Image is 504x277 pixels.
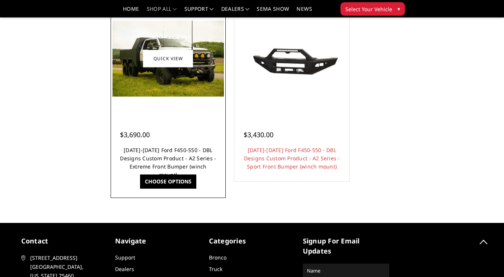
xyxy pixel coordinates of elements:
a: Home [123,6,139,17]
a: Choose Options [140,174,196,189]
span: Select Your Vehicle [345,5,392,13]
a: Support [115,254,135,261]
a: Click to Top [474,232,493,251]
a: Dealers [115,265,134,273]
a: News [297,6,312,17]
button: Select Your Vehicle [340,2,405,16]
img: 2023-2025 Ford F450-550 - DBL Designs Custom Product - A2 Series - Extreme Front Bumper (winch mo... [112,21,224,97]
input: Name [304,265,388,277]
span: $3,430.00 [244,130,273,139]
h5: contact [21,236,108,246]
a: [DATE]-[DATE] Ford F450-550 - DBL Designs Custom Product - A2 Series - Sport Front Bumper (winch ... [244,147,340,170]
a: 2023-2025 Ford F450-550 - DBL Designs Custom Product - A2 Series - Extreme Front Bumper (winch mo... [112,3,224,114]
h5: Categories [209,236,295,246]
a: SEMA Show [257,6,289,17]
h5: signup for email updates [303,236,389,256]
a: Truck [209,265,222,273]
a: shop all [147,6,177,17]
iframe: Chat Widget [467,241,504,277]
a: Bronco [209,254,226,261]
img: 2023-2025 Ford F450-550 - DBL Designs Custom Product - A2 Series - Sport Front Bumper (winch mount) [236,32,348,85]
span: ▾ [397,5,400,13]
a: Quick view [143,50,193,67]
a: [DATE]-[DATE] Ford F450-550 - DBL Designs Custom Product - A2 Series - Extreme Front Bumper (winc... [120,147,216,178]
span: $3,690.00 [120,130,150,139]
h5: Navigate [115,236,202,246]
a: Dealers [221,6,250,17]
a: 2023-2025 Ford F450-550 - DBL Designs Custom Product - A2 Series - Sport Front Bumper (winch mount) [236,3,348,114]
a: Support [184,6,214,17]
